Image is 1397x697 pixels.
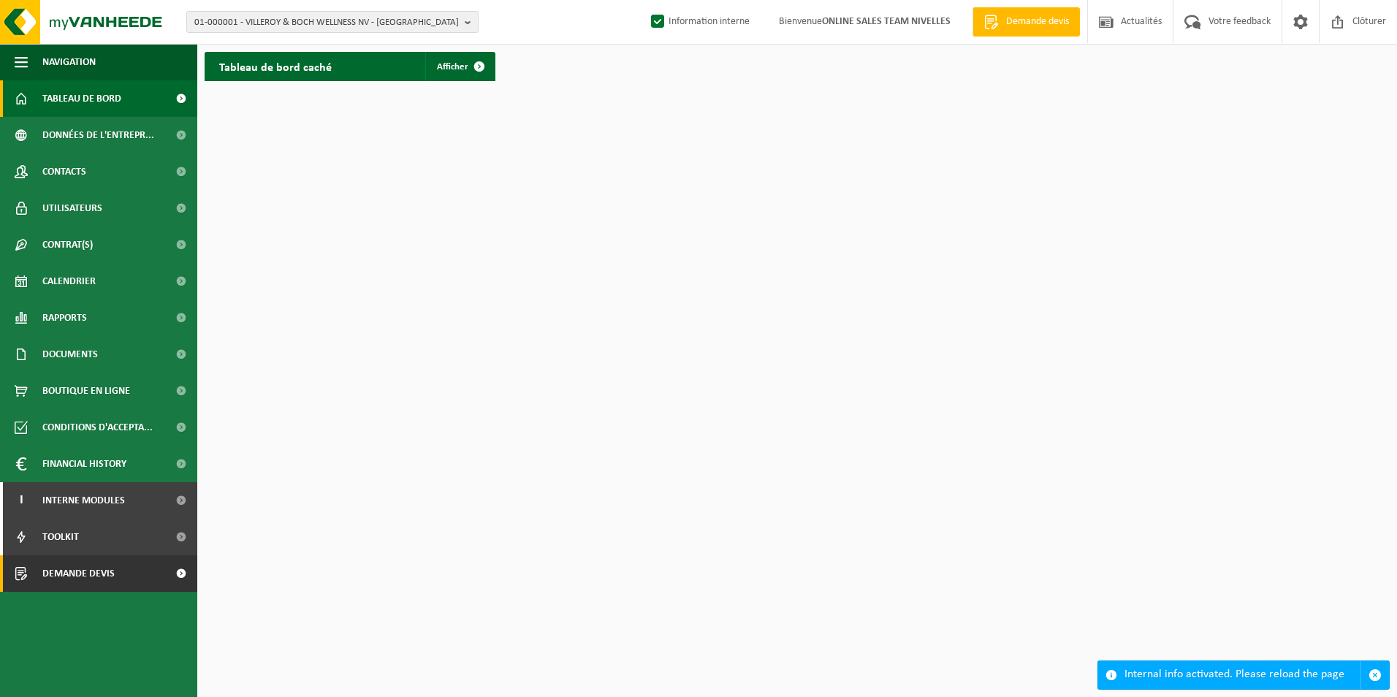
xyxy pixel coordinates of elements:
button: 01-000001 - VILLEROY & BOCH WELLNESS NV - [GEOGRAPHIC_DATA] [186,11,479,33]
span: Tableau de bord [42,80,121,117]
span: Toolkit [42,519,79,555]
span: Financial History [42,446,126,482]
a: Demande devis [972,7,1080,37]
span: Utilisateurs [42,190,102,226]
span: Contrat(s) [42,226,93,263]
span: Calendrier [42,263,96,300]
span: Navigation [42,44,96,80]
strong: ONLINE SALES TEAM NIVELLES [822,16,951,27]
span: Interne modules [42,482,125,519]
span: Contacts [42,153,86,190]
span: Boutique en ligne [42,373,130,409]
span: Données de l'entrepr... [42,117,154,153]
h2: Tableau de bord caché [205,52,346,80]
span: Demande devis [1002,15,1073,29]
span: 01-000001 - VILLEROY & BOCH WELLNESS NV - [GEOGRAPHIC_DATA] [194,12,459,34]
span: Documents [42,336,98,373]
a: Afficher [425,52,494,81]
div: Internal info activated. Please reload the page [1124,661,1360,689]
span: Afficher [437,62,468,72]
span: Rapports [42,300,87,336]
label: Information interne [648,11,750,33]
span: Demande devis [42,555,115,592]
span: I [15,482,28,519]
span: Conditions d'accepta... [42,409,153,446]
